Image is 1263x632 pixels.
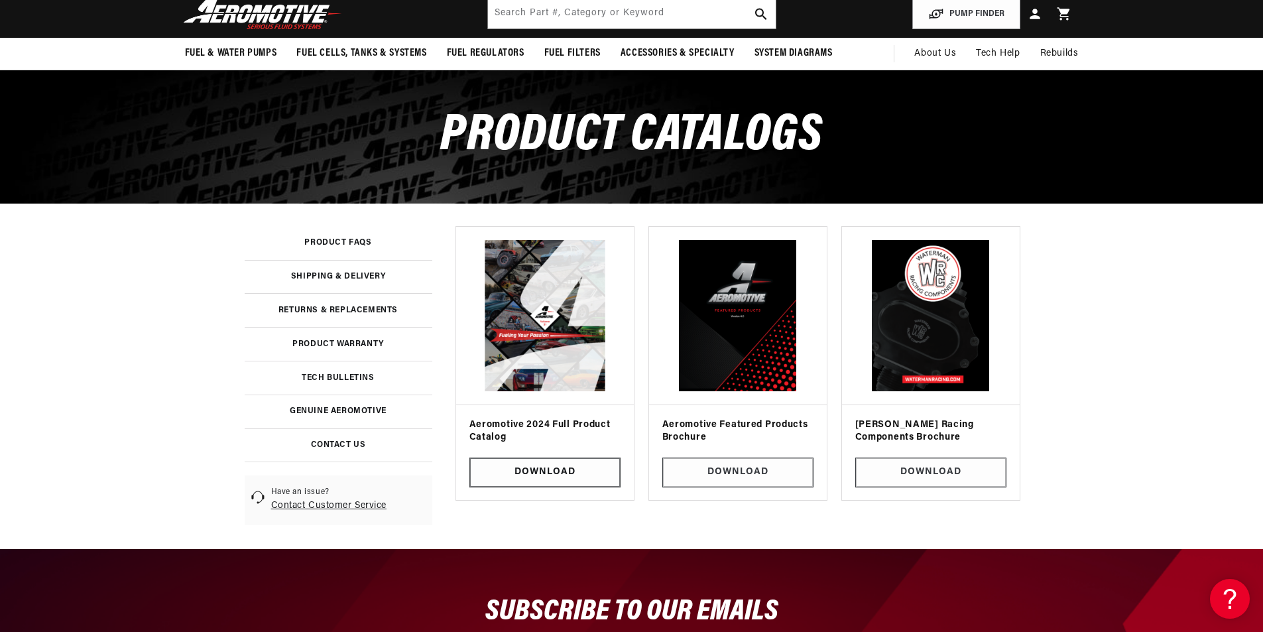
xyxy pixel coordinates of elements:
h3: Aeromotive 2024 Full Product Catalog [469,418,621,444]
span: Fuel Regulators [447,46,524,60]
a: About Us [904,38,966,70]
img: Aeromotive 2024 Full Product Catalog [467,237,623,393]
h3: [PERSON_NAME] Racing Components Brochure [855,418,1006,444]
span: Tech Help [976,46,1020,61]
summary: Fuel Regulators [437,38,534,69]
summary: Rebuilds [1030,38,1089,70]
h3: Aeromotive Featured Products Brochure [662,418,813,444]
a: Download [469,458,621,487]
summary: Accessories & Specialty [611,38,745,69]
summary: System Diagrams [745,38,843,69]
summary: Fuel & Water Pumps [175,38,287,69]
a: Download [662,458,813,487]
summary: Fuel Filters [534,38,611,69]
span: Fuel & Water Pumps [185,46,277,60]
span: Accessories & Specialty [621,46,735,60]
span: Fuel Filters [544,46,601,60]
summary: Tech Help [966,38,1030,70]
span: Fuel Cells, Tanks & Systems [296,46,426,60]
a: Contact Customer Service [271,501,387,511]
span: Product Catalogs [440,110,823,162]
span: Rebuilds [1040,46,1079,61]
img: Waterman Racing Components Brochure [855,240,1006,391]
span: Have an issue? [271,487,387,498]
span: SUBSCRIBE TO OUR EMAILS [485,597,778,627]
a: Download [855,458,1006,487]
span: System Diagrams [754,46,833,60]
img: Aeromotive Featured Products Brochure [662,240,813,391]
summary: Fuel Cells, Tanks & Systems [286,38,436,69]
span: About Us [914,48,956,58]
